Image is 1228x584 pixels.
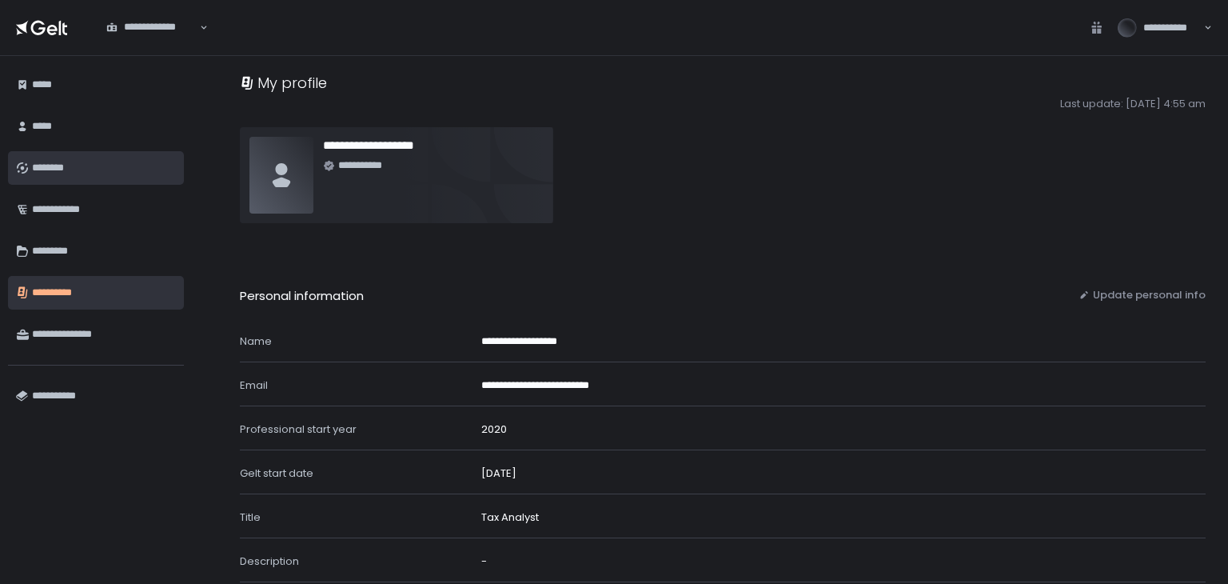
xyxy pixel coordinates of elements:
span: - [481,554,487,569]
button: Update personal info [1078,287,1206,303]
span: [DATE] [481,466,516,481]
span: Email [240,378,268,393]
div: Search for option [96,11,208,45]
span: Last update: [DATE] 4:55 am [1060,97,1206,111]
h2: Personal information [240,287,1078,306]
span: Gelt start date [240,466,313,481]
span: Description [240,554,299,569]
input: Search for option [106,34,198,50]
span: 2020 [481,422,507,437]
span: Professional start year [240,422,357,437]
div: Update personal info [1078,288,1206,302]
span: Tax Analyst [481,510,539,525]
div: My profile [240,72,327,94]
span: Name [240,334,272,349]
span: Title [240,510,261,525]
